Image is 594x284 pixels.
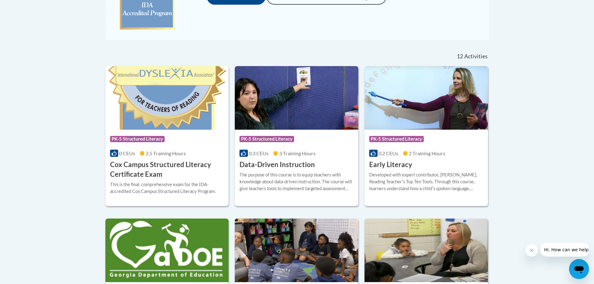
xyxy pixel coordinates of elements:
span: Activities [464,53,488,60]
div: The purpose of this course is to equip teachers with knowledge about data-driven instruction. The... [239,171,354,192]
img: Course Logo [235,66,358,130]
h3: Data-Driven Instruction [239,160,315,170]
div: This is the final, comprehensive exam for the IDA-accredited Cox Campus Structured Literacy Program. [110,181,224,195]
iframe: Close message [525,244,538,257]
img: Course Logo [365,219,488,282]
iframe: Message from company [540,243,589,257]
a: Course LogoPK-5 Structured Literacy0.3 CEUs3 Training Hours Data-Driven InstructionThe purpose of... [235,66,358,206]
span: 0 CEUs [119,150,135,156]
span: 3 Training Hours [279,150,316,156]
span: 0.2 CEUs [379,150,398,156]
img: Course Logo [105,219,229,282]
img: Course Logo [105,66,229,130]
div: Developed with expert contributor, [PERSON_NAME], Reading Teacherʹs Top Ten Tools. Through this c... [369,171,483,192]
span: 12 [457,53,463,60]
iframe: Button to launch messaging window [569,259,589,279]
span: PK-5 Structured Literacy [110,136,165,142]
img: Course Logo [365,66,488,130]
span: Hi. How can we help? [4,4,51,9]
a: Course LogoPK-5 Structured Literacy0.2 CEUs2 Training Hours Early LiteracyDeveloped with expert c... [365,66,488,206]
span: PK-5 Structured Literacy [239,136,294,142]
span: 2 Training Hours [409,150,445,156]
h3: Cox Campus Structured Literacy Certificate Exam [110,160,224,179]
h3: Early Literacy [369,160,412,170]
span: 0.3 CEUs [249,150,268,156]
img: Course Logo [235,219,358,282]
a: Course LogoPK-5 Structured Literacy0 CEUs2.5 Training Hours Cox Campus Structured Literacy Certif... [105,66,229,206]
span: 2.5 Training Hours [146,150,186,156]
span: PK-5 Structured Literacy [369,136,424,142]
